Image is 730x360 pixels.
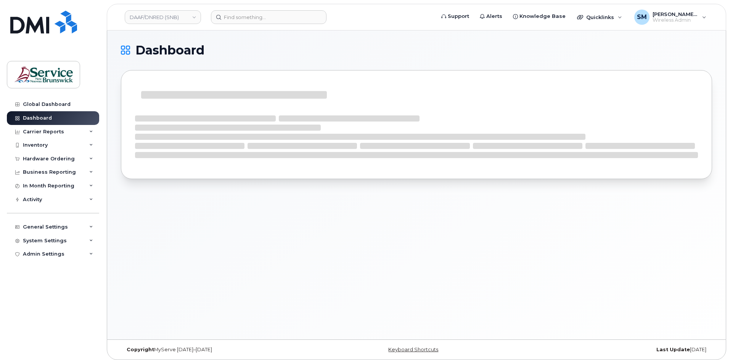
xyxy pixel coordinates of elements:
[121,347,318,353] div: MyServe [DATE]–[DATE]
[656,347,690,352] strong: Last Update
[515,347,712,353] div: [DATE]
[388,347,438,352] a: Keyboard Shortcuts
[135,45,204,56] span: Dashboard
[127,347,154,352] strong: Copyright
